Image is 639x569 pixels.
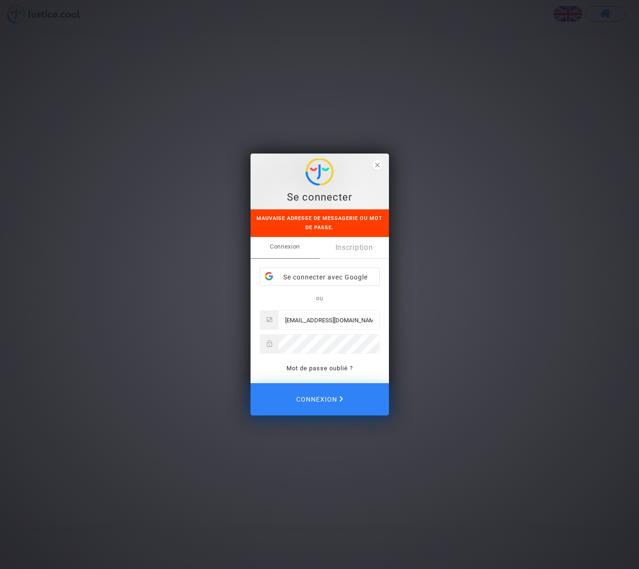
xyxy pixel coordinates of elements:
[256,190,384,204] div: Se connecter
[316,295,323,302] span: ou
[296,390,343,409] span: Connexion
[260,268,379,286] div: Se connecter avec Google
[320,237,389,258] a: Inscription
[251,237,320,256] span: Connexion
[279,335,379,353] input: Password
[287,365,353,372] a: Mot de passe oublié ?
[372,160,382,170] span: close
[251,383,389,415] button: Connexion
[279,311,379,329] input: Email
[257,215,382,231] span: Mauvaise adresse de messagerie ou mot de passe.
